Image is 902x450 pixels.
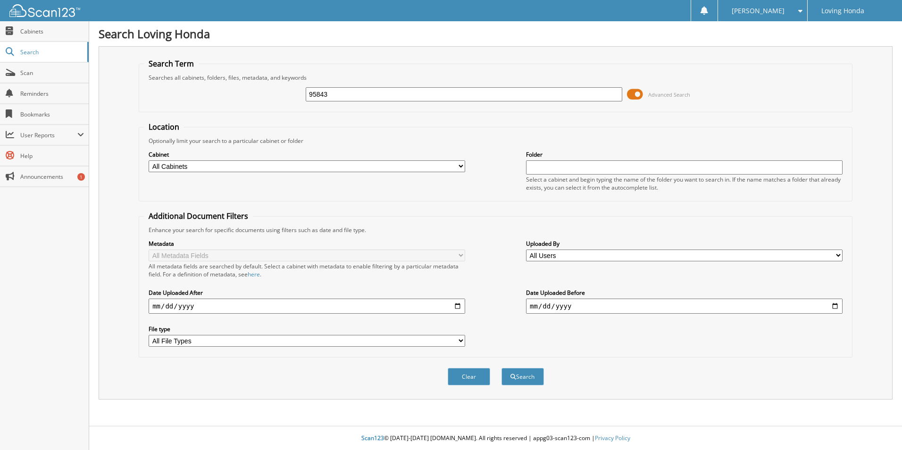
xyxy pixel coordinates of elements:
[149,289,465,297] label: Date Uploaded After
[144,211,253,221] legend: Additional Document Filters
[9,4,80,17] img: scan123-logo-white.svg
[144,137,847,145] div: Optionally limit your search to a particular cabinet or folder
[248,270,260,278] a: here
[149,262,465,278] div: All metadata fields are searched by default. Select a cabinet with metadata to enable filtering b...
[149,150,465,158] label: Cabinet
[526,175,843,192] div: Select a cabinet and begin typing the name of the folder you want to search in. If the name match...
[20,27,84,35] span: Cabinets
[526,240,843,248] label: Uploaded By
[501,368,544,385] button: Search
[361,434,384,442] span: Scan123
[20,152,84,160] span: Help
[144,226,847,234] div: Enhance your search for specific documents using filters such as date and file type.
[77,173,85,181] div: 1
[821,8,864,14] span: Loving Honda
[20,173,84,181] span: Announcements
[20,131,77,139] span: User Reports
[149,240,465,248] label: Metadata
[448,368,490,385] button: Clear
[20,90,84,98] span: Reminders
[144,122,184,132] legend: Location
[648,91,690,98] span: Advanced Search
[89,427,902,450] div: © [DATE]-[DATE] [DOMAIN_NAME]. All rights reserved | appg03-scan123-com |
[149,325,465,333] label: File type
[99,26,893,42] h1: Search Loving Honda
[526,150,843,158] label: Folder
[149,299,465,314] input: start
[732,8,785,14] span: [PERSON_NAME]
[144,74,847,82] div: Searches all cabinets, folders, files, metadata, and keywords
[20,48,83,56] span: Search
[144,58,199,69] legend: Search Term
[20,110,84,118] span: Bookmarks
[526,289,843,297] label: Date Uploaded Before
[20,69,84,77] span: Scan
[526,299,843,314] input: end
[595,434,630,442] a: Privacy Policy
